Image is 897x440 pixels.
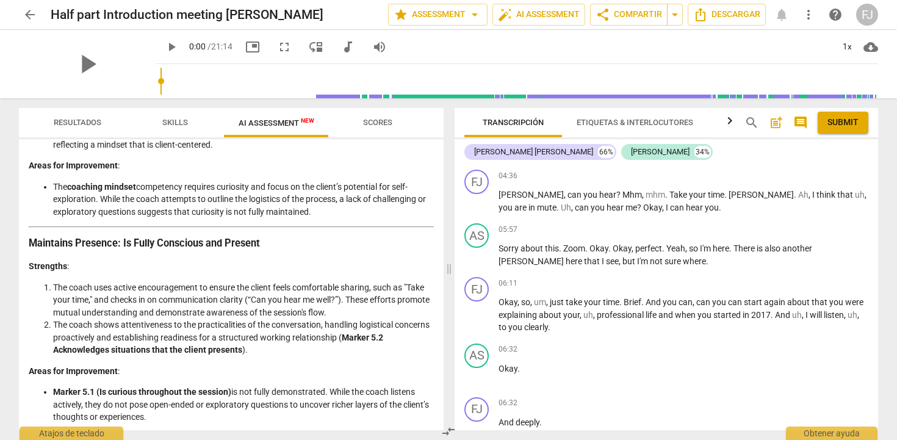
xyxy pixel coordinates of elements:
[53,386,434,424] li: is not fully demonstrated. While the coach listens actively, they do not pose open-ended or explo...
[53,319,434,356] li: The coach shows attentiveness to the practicalities of the conversation, handling logistical conc...
[667,4,683,26] button: Sharing summary
[369,36,391,58] button: Volume
[499,243,521,253] span: Sorry
[499,190,564,200] span: [PERSON_NAME]
[663,297,679,307] span: you
[545,243,559,253] span: this
[798,190,809,200] span: Palabras de relleno
[524,322,548,332] span: clearly
[548,322,550,332] span: .
[706,256,708,266] span: .
[658,310,675,320] span: and
[744,115,759,130] span: search
[242,36,264,58] button: Picture in picture
[499,256,566,266] span: [PERSON_NAME]
[599,190,616,200] span: hear
[828,7,843,22] span: help
[805,310,810,320] span: I
[584,297,603,307] span: your
[499,417,516,427] span: And
[162,118,188,127] span: Skills
[686,203,705,212] span: hear
[650,256,665,266] span: not
[844,310,848,320] span: ,
[499,297,517,307] span: Okay
[824,4,846,26] a: Obtener ayuda
[546,297,550,307] span: ,
[309,40,323,54] span: move_down
[845,297,863,307] span: were
[575,203,591,212] span: can
[71,48,103,80] span: play_arrow
[29,160,118,170] strong: Areas for Improvement
[67,182,136,192] strong: coaching mindset
[642,190,646,200] span: ,
[646,297,663,307] span: And
[700,243,713,253] span: I'm
[464,223,489,248] div: Cambiar un interlocutor
[301,117,314,124] span: New
[771,310,775,320] span: .
[54,118,101,127] span: Resultados
[662,203,666,212] span: ,
[619,297,624,307] span: .
[816,190,837,200] span: think
[809,190,812,200] span: ,
[729,190,794,200] span: [PERSON_NAME]
[563,310,580,320] span: your
[857,310,859,320] span: ,
[563,243,585,253] span: Zoom
[791,113,810,132] button: Mostrar/Ocultar comentarios
[597,310,646,320] span: professional
[662,243,666,253] span: .
[697,310,713,320] span: you
[787,297,812,307] span: about
[394,7,482,22] span: Assessment
[696,297,712,307] span: can
[29,237,260,249] strong: Maintains Presence: Is Fully Conscious and Present
[646,190,665,200] span: Palabras de relleno
[514,203,528,212] span: are
[856,4,878,26] button: FJ
[499,171,517,181] span: 04:36
[596,7,662,22] span: Compartir
[528,203,537,212] span: in
[498,7,580,22] span: AI Assessment
[388,4,488,26] button: Assessment
[498,7,513,22] span: auto_fix_high
[855,190,865,200] span: Palabras de relleno
[517,364,520,373] span: .
[693,297,696,307] span: ,
[863,40,878,54] span: cloud_download
[499,364,517,373] span: Okay
[474,146,593,158] div: [PERSON_NAME] [PERSON_NAME]
[483,118,544,127] span: Transcripción
[499,310,539,320] span: explaining
[665,190,669,200] span: .
[189,41,206,51] span: 0:00
[782,243,812,253] span: another
[764,297,787,307] span: again
[492,4,585,26] button: AI Assessment
[29,260,434,273] p: :
[848,310,857,320] span: Palabras de relleno
[550,297,566,307] span: just
[668,7,682,22] span: arrow_drop_down
[537,203,557,212] span: mute
[277,40,292,54] span: fullscreen
[559,243,563,253] span: .
[689,243,700,253] span: so
[564,190,567,200] span: ,
[539,417,542,427] span: .
[608,243,613,253] span: .
[666,203,670,212] span: I
[613,243,632,253] span: Okay
[305,36,327,58] button: View player as separate pane
[464,277,489,301] div: Cambiar un interlocutor
[584,256,602,266] span: that
[712,297,728,307] span: you
[757,243,765,253] span: is
[724,190,729,200] span: .
[598,146,614,158] div: 66%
